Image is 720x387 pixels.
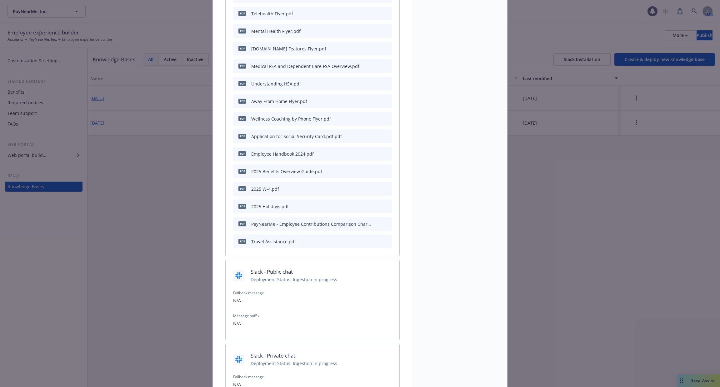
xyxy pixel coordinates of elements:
button: preview file [384,28,389,34]
span: pdf [238,221,246,226]
span: Fallback message [233,374,392,379]
button: preview file [384,45,389,52]
div: Travel Assistance.pdf [251,238,296,245]
span: pdf [238,28,246,33]
div: [DOMAIN_NAME] Features Flyer.pdf [251,45,326,52]
span: pdf [238,11,246,16]
div: Telehealth Flyer.pdf [251,10,293,17]
span: pdf [238,239,246,244]
div: 2025 Benefits Overview Guide.pdf [251,168,322,175]
button: preview file [384,80,389,87]
button: download file [374,116,379,122]
button: preview file [384,203,389,210]
div: Understanding HSA.pdf [251,80,301,87]
span: Slack - Public chat [251,268,337,276]
span: Message suffix [233,313,392,318]
button: preview file [384,221,389,227]
span: pdf [238,204,246,209]
span: pdf [238,186,246,191]
button: preview file [384,10,389,17]
button: download file [374,28,379,34]
button: preview file [384,116,389,122]
div: Medical FSA and Dependent Care FSA Overview.pdf [251,63,359,70]
button: download file [374,203,379,210]
span: Deployment Status: Ingestion in progress [251,276,337,283]
button: download file [374,168,379,175]
span: Fallback message [233,290,392,296]
button: download file [374,221,379,227]
span: pdf [238,134,246,138]
p: N/A [233,320,392,327]
div: 2025 W-4.pdf [251,186,279,192]
span: pdf [238,46,246,51]
button: preview file [384,98,389,105]
button: download file [374,80,379,87]
div: Application for Social Security Card.pdf.pdf [251,133,342,140]
button: preview file [384,151,389,157]
button: download file [374,133,379,140]
button: preview file [384,63,389,70]
button: download file [374,186,379,192]
div: Mental Health Flyer.pdf [251,28,301,34]
div: Wellness Coaching by Phone Flyer.pdf [251,116,331,122]
span: pdf [238,64,246,68]
span: pdf [238,81,246,86]
button: download file [374,63,379,70]
button: preview file [384,186,389,192]
div: Employee Handbook 2024.pdf [251,151,314,157]
button: download file [374,151,379,157]
button: download file [374,98,379,105]
span: pdf [238,99,246,103]
button: download file [374,45,379,52]
button: download file [374,238,379,245]
div: 2025 Holidays.pdf [251,203,289,210]
div: PayNearMe - Employee Contributions Comparison Chart .pdf [251,221,371,227]
span: pdf [238,151,246,156]
button: preview file [384,168,389,175]
span: Deployment Status: Ingestion in progress [251,360,337,367]
button: preview file [384,133,389,140]
button: download file [374,10,379,17]
div: Away From Home Flyer.pdf [251,98,307,105]
span: pdf [238,169,246,173]
p: N/A [233,297,392,304]
span: Slack - Private chat [251,352,337,360]
span: pdf [238,116,246,121]
button: preview file [384,238,389,245]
